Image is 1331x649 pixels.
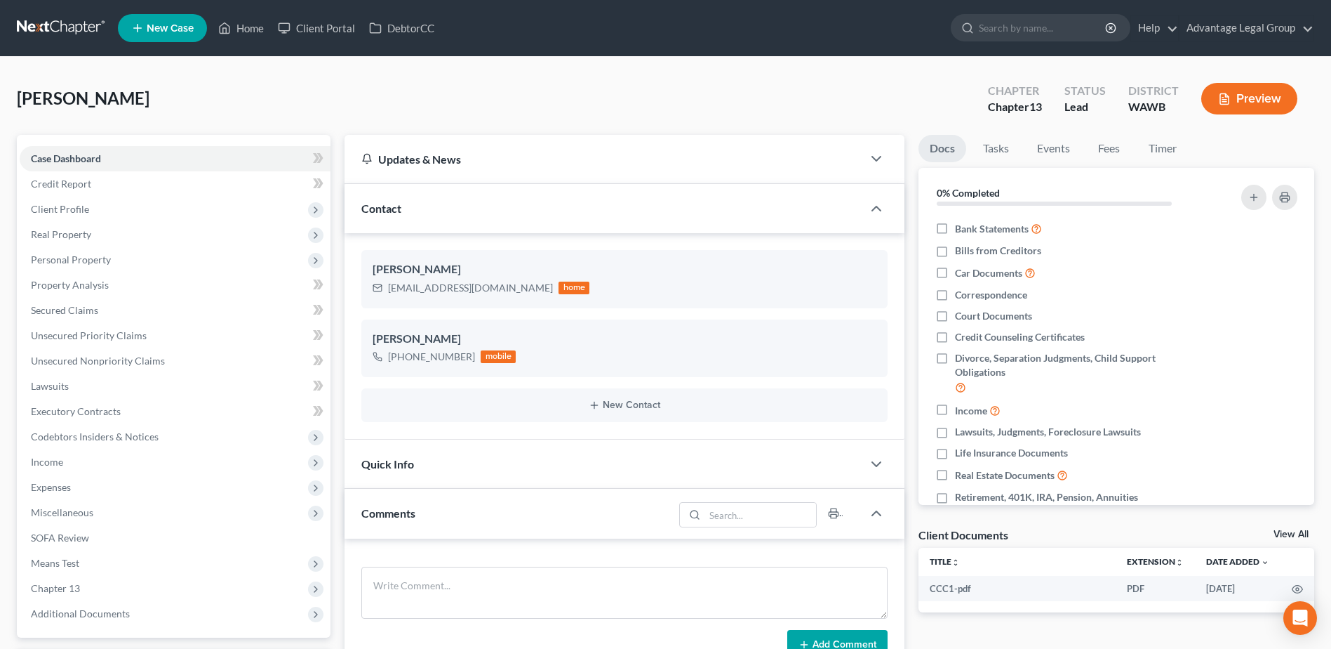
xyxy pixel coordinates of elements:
[373,331,876,348] div: [PERSON_NAME]
[361,152,845,166] div: Updates & News
[31,456,63,468] span: Income
[918,527,1008,542] div: Client Documents
[361,506,415,520] span: Comments
[31,608,130,619] span: Additional Documents
[20,374,330,399] a: Lawsuits
[704,503,816,527] input: Search...
[31,355,165,367] span: Unsecured Nonpriority Claims
[31,279,109,291] span: Property Analysis
[31,228,91,240] span: Real Property
[211,15,271,41] a: Home
[1195,576,1280,601] td: [DATE]
[1029,100,1042,113] span: 13
[955,446,1068,460] span: Life Insurance Documents
[31,254,111,265] span: Personal Property
[1128,83,1179,99] div: District
[1175,558,1184,567] i: unfold_more
[951,558,960,567] i: unfold_more
[955,330,1085,344] span: Credit Counseling Certificates
[559,282,589,294] div: home
[17,88,149,108] span: [PERSON_NAME]
[31,481,71,493] span: Expenses
[361,202,401,215] span: Contact
[955,244,1041,258] span: Bills from Creditors
[1261,558,1269,567] i: expand_more
[31,582,80,594] span: Chapter 13
[31,506,93,518] span: Miscellaneous
[955,266,1022,280] span: Car Documents
[31,152,101,164] span: Case Dashboard
[20,298,330,323] a: Secured Claims
[937,187,1000,199] strong: 0% Completed
[955,309,1032,323] span: Court Documents
[979,15,1107,41] input: Search by name...
[1128,99,1179,115] div: WAWB
[955,425,1141,439] span: Lawsuits, Judgments, Foreclosure Lawsuits
[1137,135,1188,162] a: Timer
[31,178,91,190] span: Credit Report
[361,457,414,471] span: Quick Info
[20,399,330,424] a: Executory Contracts
[20,146,330,171] a: Case Dashboard
[481,350,516,363] div: mobile
[31,405,121,417] span: Executory Contracts
[955,490,1138,504] span: Retirement, 401K, IRA, Pension, Annuities
[31,532,89,544] span: SOFA Review
[955,288,1027,302] span: Correspondence
[388,350,475,364] div: [PHONE_NUMBER]
[31,431,159,442] span: Codebtors Insiders & Notices
[972,135,1020,162] a: Tasks
[31,380,69,392] span: Lawsuits
[20,525,330,551] a: SOFA Review
[988,83,1042,99] div: Chapter
[1064,99,1106,115] div: Lead
[930,556,960,567] a: Titleunfold_more
[918,576,1116,601] td: CCC1-pdf
[1273,530,1309,539] a: View All
[1026,135,1081,162] a: Events
[271,15,362,41] a: Client Portal
[373,400,876,411] button: New Contact
[955,404,987,418] span: Income
[373,261,876,278] div: [PERSON_NAME]
[1087,135,1132,162] a: Fees
[1131,15,1178,41] a: Help
[31,557,79,569] span: Means Test
[20,273,330,298] a: Property Analysis
[955,222,1029,236] span: Bank Statements
[955,351,1203,379] span: Divorce, Separation Judgments, Child Support Obligations
[918,135,966,162] a: Docs
[31,203,89,215] span: Client Profile
[955,468,1055,483] span: Real Estate Documents
[1283,601,1317,635] div: Open Intercom Messenger
[20,171,330,197] a: Credit Report
[147,23,194,34] span: New Case
[20,323,330,348] a: Unsecured Priority Claims
[362,15,441,41] a: DebtorCC
[20,348,330,374] a: Unsecured Nonpriority Claims
[1201,83,1297,114] button: Preview
[1116,576,1195,601] td: PDF
[1179,15,1313,41] a: Advantage Legal Group
[1064,83,1106,99] div: Status
[1127,556,1184,567] a: Extensionunfold_more
[31,329,147,341] span: Unsecured Priority Claims
[988,99,1042,115] div: Chapter
[31,304,98,316] span: Secured Claims
[388,281,553,295] div: [EMAIL_ADDRESS][DOMAIN_NAME]
[1206,556,1269,567] a: Date Added expand_more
